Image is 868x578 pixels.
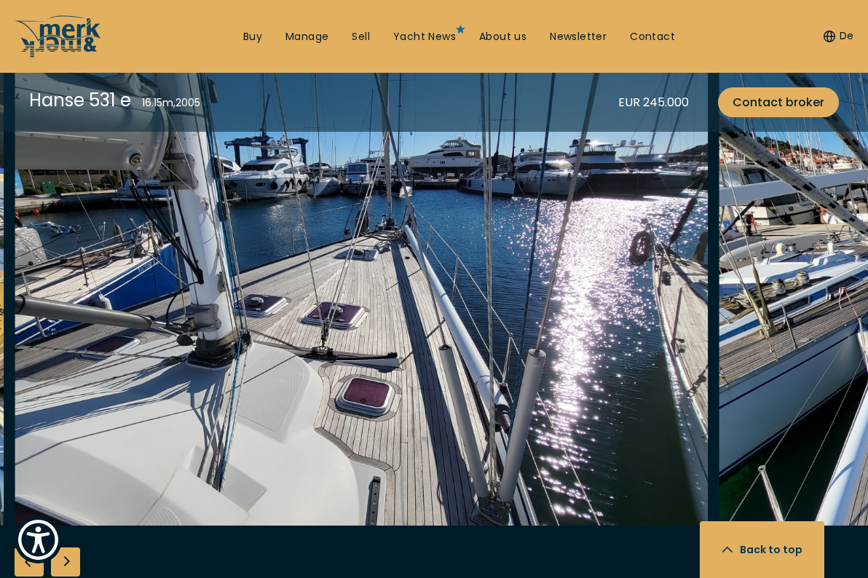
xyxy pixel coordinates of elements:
[51,547,80,577] div: Next slide
[700,521,824,578] button: Back to top
[352,30,370,44] a: Sell
[29,87,131,113] div: Hanse 531 e
[618,93,689,111] div: EUR 245.000
[243,30,262,44] a: Buy
[285,30,328,44] a: Manage
[15,516,62,563] button: Show Accessibility Preferences
[393,30,456,44] a: Yacht News
[479,30,526,44] a: About us
[15,60,709,526] img: Merk&Merk
[824,29,853,44] button: De
[630,30,675,44] a: Contact
[550,30,607,44] a: Newsletter
[733,93,824,111] span: Contact broker
[718,87,839,117] a: Contact broker
[15,547,44,577] div: Previous slide
[142,95,200,111] div: 16.15 m , 2005
[15,46,102,63] a: /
